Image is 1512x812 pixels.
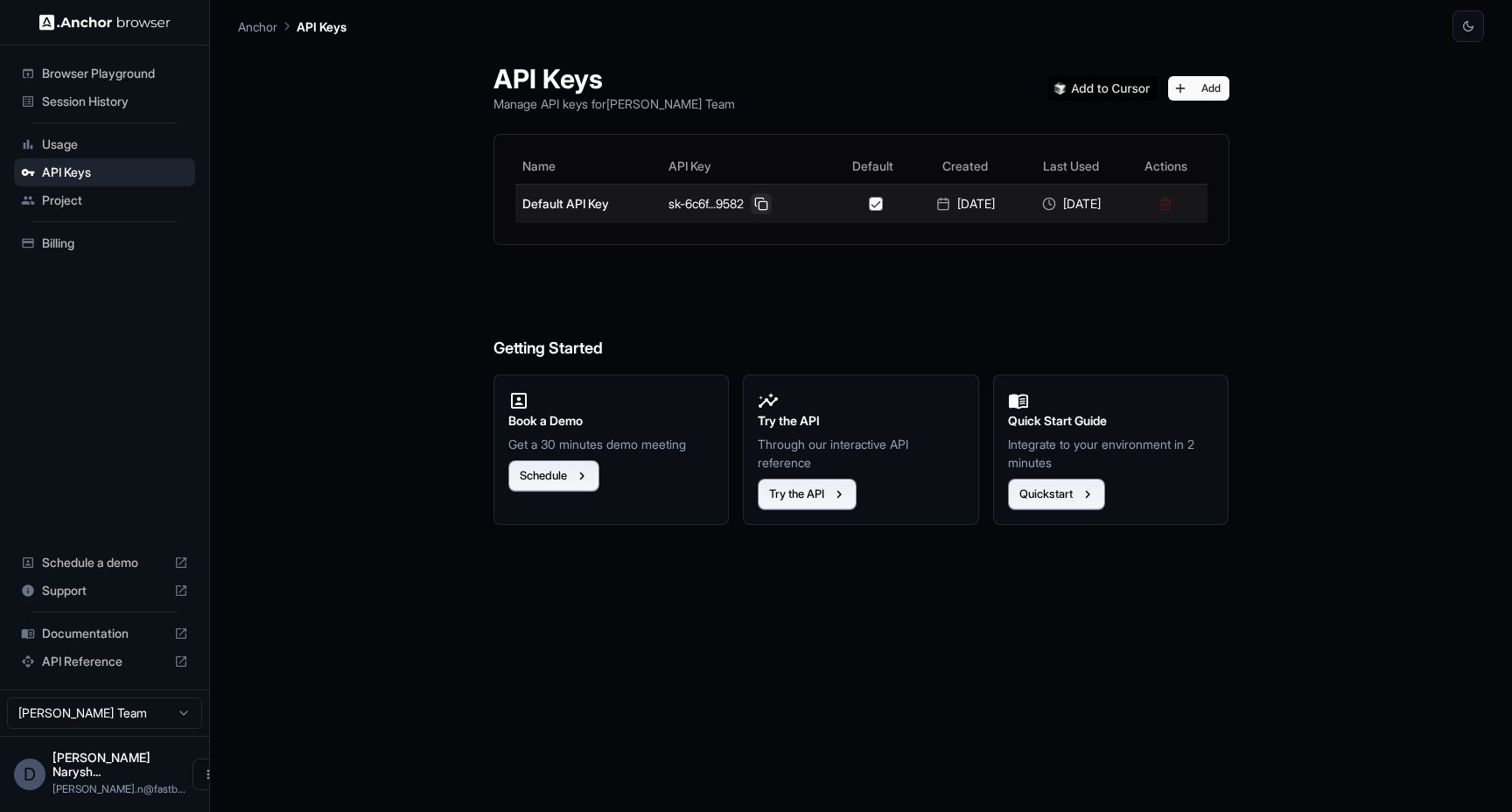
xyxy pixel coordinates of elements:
span: Project [42,192,188,209]
p: Get a 30 minutes demo meeting [508,435,715,453]
div: Schedule a demo [14,549,195,577]
th: Default [832,149,913,184]
span: API Reference [42,653,167,670]
p: Integrate to your environment in 2 minutes [1008,435,1214,472]
p: Through our interactive API reference [758,435,964,472]
p: Manage API keys for [PERSON_NAME] Team [493,94,735,113]
h6: Getting Started [493,266,1229,361]
span: Session History [42,93,188,110]
div: API Reference [14,647,195,675]
div: Session History [14,87,195,115]
button: Open menu [192,759,224,790]
div: sk-6c6f...9582 [668,193,825,214]
h2: Book a Demo [508,411,715,430]
th: Created [913,149,1018,184]
button: Add [1168,76,1229,101]
div: Browser Playground [14,59,195,87]
button: Copy API key [751,193,772,214]
h2: Try the API [758,411,964,430]
td: Default API Key [515,184,662,223]
div: Project [14,186,195,214]
div: Documentation [14,619,195,647]
h2: Quick Start Guide [1008,411,1214,430]
span: API Keys [42,164,188,181]
th: API Key [661,149,832,184]
span: Dmytro Naryshkin [52,750,150,779]
p: Anchor [238,17,277,36]
div: [DATE] [1025,195,1117,213]
div: API Keys [14,158,195,186]
div: [DATE] [920,195,1011,213]
p: API Keys [297,17,346,36]
span: Usage [42,136,188,153]
h1: API Keys [493,63,735,94]
img: Add anchorbrowser MCP server to Cursor [1047,76,1158,101]
img: Anchor Logo [39,14,171,31]
button: Schedule [508,460,599,492]
span: Documentation [42,625,167,642]
span: Billing [42,234,188,252]
th: Name [515,149,662,184]
div: Billing [14,229,195,257]
nav: breadcrumb [238,17,346,36]
button: Try the API [758,479,857,510]
div: Usage [14,130,195,158]
div: Support [14,577,195,605]
th: Actions [1124,149,1207,184]
span: Browser Playground [42,65,188,82]
th: Last Used [1018,149,1124,184]
span: Support [42,582,167,599]
button: Quickstart [1008,479,1105,510]
span: Schedule a demo [42,554,167,571]
div: D [14,759,45,790]
span: dmytro.n@fastbackrefunds.com [52,782,185,795]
